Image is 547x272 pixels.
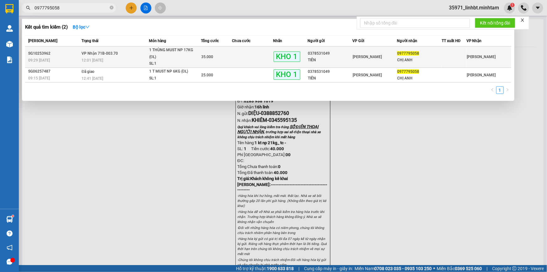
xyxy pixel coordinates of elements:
[497,87,503,94] a: 1
[201,73,213,77] span: 25.000
[68,22,95,32] button: Bộ lọcdown
[504,86,511,94] button: right
[467,55,496,59] span: [PERSON_NAME]
[28,39,57,43] span: [PERSON_NAME]
[397,69,419,74] span: 0977795058
[82,69,94,74] span: Đã giao
[60,19,110,27] div: KHIÊM
[397,39,417,43] span: Người nhận
[308,57,352,63] div: TIÊN
[5,40,49,53] span: Đã [PERSON_NAME] :
[5,40,56,61] div: 40.000
[82,39,98,43] span: Trạng thái
[308,39,325,43] span: Người gửi
[475,18,515,28] button: Kết nối tổng đài
[273,39,282,43] span: Nhãn
[12,215,14,217] sup: 1
[397,57,441,63] div: CHỊ ANH
[82,76,103,81] span: 12:41 [DATE]
[28,68,80,75] div: SG06257487
[34,4,108,11] input: Tìm tên, số ĐT hoặc mã đơn
[397,75,441,82] div: CHỊ ANH
[85,25,90,29] span: down
[6,216,13,223] img: warehouse-icon
[110,6,113,9] span: close-circle
[28,76,50,80] span: 09:15 [DATE]
[520,18,525,22] span: close
[467,73,496,77] span: [PERSON_NAME]
[6,25,13,32] img: warehouse-icon
[149,60,196,67] div: SL: 1
[5,5,55,19] div: [PERSON_NAME]
[353,73,382,77] span: [PERSON_NAME]
[7,245,13,251] span: notification
[5,19,55,27] div: DIỆU
[308,75,352,82] div: TIÊN
[149,75,196,82] div: SL: 1
[149,68,196,75] div: 1 T MUST NP 6KG (ĐL)
[201,39,219,43] span: Tổng cước
[480,19,510,26] span: Kết nối tổng đài
[397,51,419,56] span: 0977795058
[489,86,496,94] button: left
[274,52,300,62] span: KHO 1
[26,6,30,10] span: search
[496,86,504,94] li: 1
[489,86,496,94] li: Previous Page
[506,88,509,92] span: right
[7,259,13,265] span: message
[149,39,166,43] span: Món hàng
[7,231,13,237] span: question-circle
[60,5,110,19] div: [PERSON_NAME]
[73,24,90,30] strong: Bộ lọc
[110,5,113,11] span: close-circle
[82,51,118,56] span: VP Nhận 71B-003.70
[360,18,470,28] input: Nhập số tổng đài
[308,50,352,57] div: 0378531049
[149,47,196,60] div: 1 THÙNG MUST NP 17KG (ĐL)
[466,39,482,43] span: VP Nhận
[28,50,80,57] div: SG10253962
[60,5,75,12] span: Nhận:
[274,69,300,80] span: KHO 1
[353,55,382,59] span: [PERSON_NAME]
[28,58,50,63] span: 09:29 [DATE]
[442,39,461,43] span: TT xuất HĐ
[6,41,13,47] img: warehouse-icon
[308,68,352,75] div: 0378531049
[504,86,511,94] li: Next Page
[352,39,364,43] span: VP Gửi
[5,5,15,12] span: Gửi:
[201,55,213,59] span: 35.000
[5,4,13,14] img: logo-vxr
[6,57,13,63] img: solution-icon
[491,88,494,92] span: left
[82,58,103,63] span: 12:01 [DATE]
[25,24,68,30] h3: Kết quả tìm kiếm ( 2 )
[232,39,250,43] span: Chưa cước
